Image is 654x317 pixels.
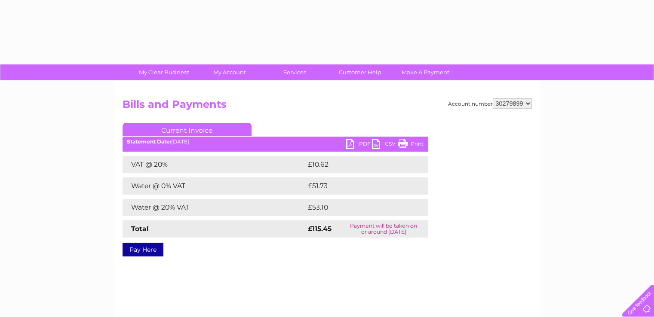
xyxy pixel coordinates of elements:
a: Current Invoice [123,123,252,136]
a: Print [398,139,424,151]
a: CSV [372,139,398,151]
a: Services [259,64,330,80]
td: VAT @ 20% [123,156,306,173]
td: Water @ 20% VAT [123,199,306,216]
td: Payment will be taken on or around [DATE] [340,220,427,238]
td: Water @ 0% VAT [123,177,306,195]
td: £51.73 [306,177,409,195]
td: £53.10 [306,199,410,216]
strong: £115.45 [308,225,332,233]
div: [DATE] [123,139,428,145]
h2: Bills and Payments [123,98,532,115]
a: Pay Here [123,243,163,256]
td: £10.62 [306,156,410,173]
a: My Clear Business [129,64,200,80]
b: Statement Date: [127,138,171,145]
div: Account number [448,98,532,109]
a: Make A Payment [390,64,461,80]
a: Customer Help [325,64,396,80]
a: My Account [194,64,265,80]
a: PDF [346,139,372,151]
strong: Total [131,225,149,233]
